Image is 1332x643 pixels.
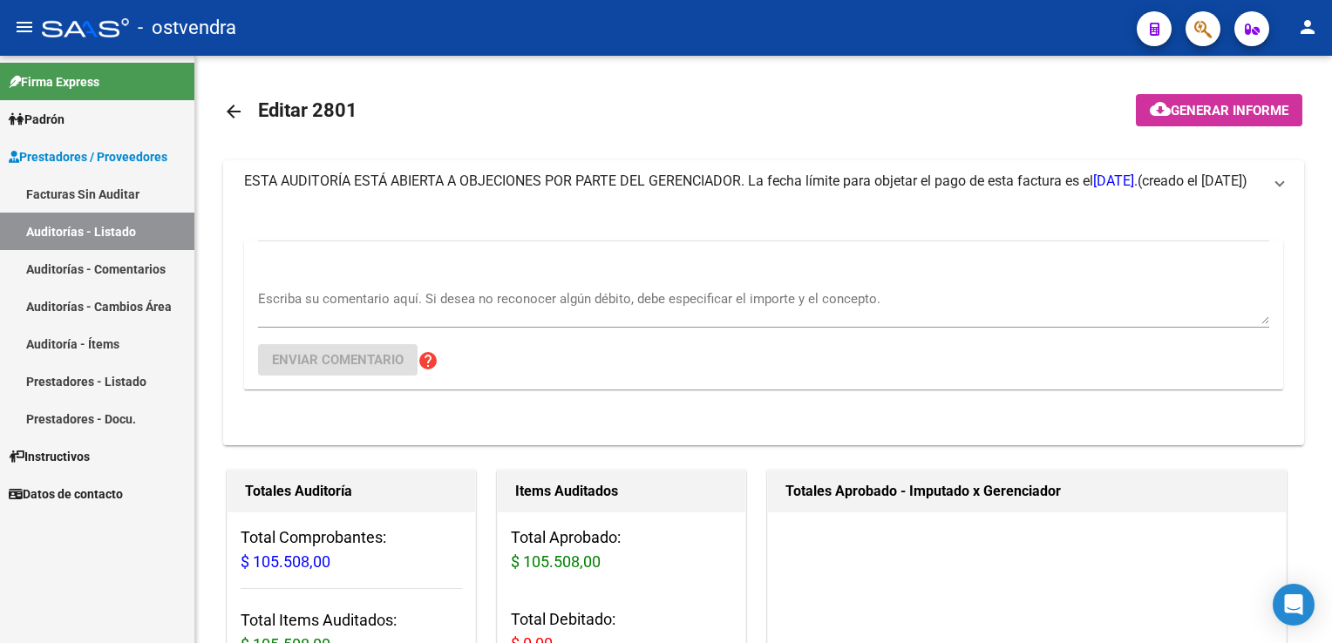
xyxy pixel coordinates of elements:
span: Datos de contacto [9,484,123,504]
span: [DATE]. [1093,173,1138,189]
span: ESTA AUDITORÍA ESTÁ ABIERTA A OBJECIONES POR PARTE DEL GERENCIADOR. La fecha límite para objetar ... [244,173,1138,189]
mat-icon: cloud_download [1150,98,1171,119]
button: Enviar comentario [258,344,418,376]
button: Generar informe [1136,94,1302,126]
h1: Totales Auditoría [245,477,458,505]
div: Open Intercom Messenger [1273,584,1315,626]
span: $ 105.508,00 [241,552,330,571]
span: Firma Express [9,72,99,91]
mat-expansion-panel-header: ESTA AUDITORÍA ESTÁ ABIERTA A OBJECIONES POR PARTE DEL GERENCIADOR. La fecha límite para objetar ... [223,160,1304,202]
span: Padrón [9,110,65,129]
span: Generar informe [1171,103,1288,118]
h3: Total Aprobado: [511,525,732,574]
h3: Total Comprobantes: [241,525,462,574]
span: $ 105.508,00 [511,552,601,571]
span: Prestadores / Proveedores [9,147,167,166]
span: Enviar comentario [272,352,404,368]
span: - ostvendra [138,9,236,47]
div: ESTA AUDITORÍA ESTÁ ABIERTA A OBJECIONES POR PARTE DEL GERENCIADOR. La fecha límite para objetar ... [223,202,1304,445]
mat-icon: person [1297,17,1318,37]
span: Editar 2801 [258,99,357,121]
mat-icon: arrow_back [223,101,244,122]
mat-icon: help [418,350,438,371]
h1: Totales Aprobado - Imputado x Gerenciador [785,477,1268,505]
span: Instructivos [9,447,90,466]
mat-icon: menu [14,17,35,37]
span: (creado el [DATE]) [1138,172,1247,191]
h1: Items Auditados [515,477,728,505]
